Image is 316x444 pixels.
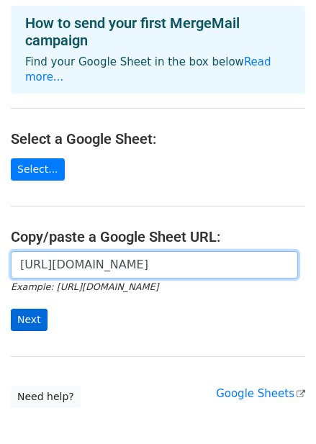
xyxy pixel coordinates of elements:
[25,14,291,49] h4: How to send your first MergeMail campaign
[216,387,305,400] a: Google Sheets
[11,386,81,408] a: Need help?
[11,251,298,278] input: Paste your Google Sheet URL here
[25,55,291,85] p: Find your Google Sheet in the box below
[25,55,271,83] a: Read more...
[11,228,305,245] h4: Copy/paste a Google Sheet URL:
[11,158,65,181] a: Select...
[11,130,305,148] h4: Select a Google Sheet:
[11,281,158,292] small: Example: [URL][DOMAIN_NAME]
[244,375,316,444] iframe: Chat Widget
[11,309,48,331] input: Next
